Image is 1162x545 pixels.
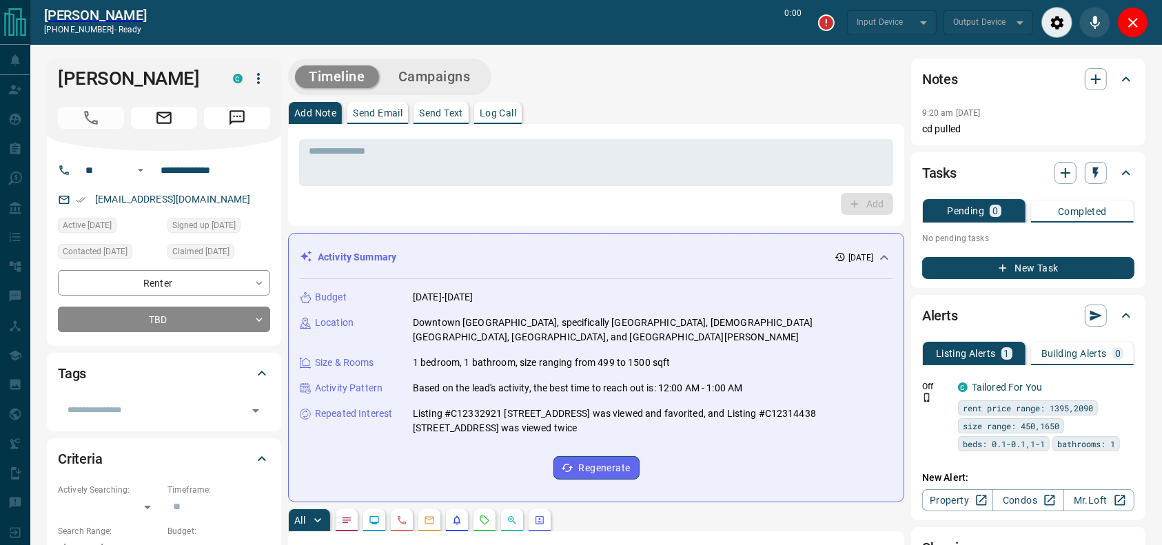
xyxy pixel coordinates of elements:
button: New Task [922,257,1134,279]
svg: Calls [396,515,407,526]
span: Message [204,107,270,129]
p: Add Note [294,108,336,118]
p: New Alert: [922,471,1134,485]
span: rent price range: 1395,2090 [963,401,1093,415]
p: Search Range: [58,525,161,537]
p: Send Email [353,108,402,118]
p: Location [315,316,354,330]
div: Sun Aug 10 2025 [167,244,270,263]
p: Downtown [GEOGRAPHIC_DATA], specifically [GEOGRAPHIC_DATA], [DEMOGRAPHIC_DATA][GEOGRAPHIC_DATA], ... [413,316,893,345]
svg: Push Notification Only [922,393,932,402]
p: [PHONE_NUMBER] - [44,23,147,36]
p: cd pulled [922,122,1134,136]
div: Alerts [922,299,1134,332]
button: Campaigns [385,65,485,88]
h2: Alerts [922,305,958,327]
div: condos.ca [233,74,243,83]
p: Budget: [167,525,270,537]
span: Signed up [DATE] [172,218,236,232]
span: ready [119,25,142,34]
div: Sun Aug 10 2025 [58,218,161,237]
div: Mute [1079,7,1110,38]
a: [EMAIL_ADDRESS][DOMAIN_NAME] [95,194,251,205]
button: Open [132,162,149,178]
button: Timeline [295,65,379,88]
p: 9:20 am [DATE] [922,108,981,118]
div: Notes [922,63,1134,96]
p: Send Text [419,108,463,118]
div: Tags [58,357,270,390]
p: Activity Summary [318,250,396,265]
span: Claimed [DATE] [172,245,230,258]
div: Audio Settings [1041,7,1072,38]
p: Listing Alerts [936,349,996,358]
button: Regenerate [553,456,640,480]
p: Listing #C12332921 [STREET_ADDRESS] was viewed and favorited, and Listing #C12314438 [STREET_ADDR... [413,407,893,435]
span: Call [58,107,124,129]
p: Off [922,380,950,393]
span: size range: 450,1650 [963,419,1059,433]
p: 1 bedroom, 1 bathroom, size ranging from 499 to 1500 sqft [413,356,671,370]
svg: Agent Actions [534,515,545,526]
p: No pending tasks [922,228,1134,249]
p: Timeframe: [167,484,270,496]
div: Close [1117,7,1148,38]
div: Criteria [58,442,270,475]
svg: Emails [424,515,435,526]
p: 0:00 [785,7,802,38]
h2: Criteria [58,448,103,470]
p: Budget [315,290,347,305]
p: Pending [947,206,984,216]
p: Building Alerts [1041,349,1107,358]
a: Mr.Loft [1063,489,1134,511]
p: Actively Searching: [58,484,161,496]
svg: Requests [479,515,490,526]
a: Tailored For You [972,382,1042,393]
h2: Notes [922,68,958,90]
div: Sun Aug 10 2025 [167,218,270,237]
p: Repeated Interest [315,407,392,421]
p: Based on the lead's activity, the best time to reach out is: 12:00 AM - 1:00 AM [413,381,742,395]
a: [PERSON_NAME] [44,7,147,23]
p: Completed [1058,207,1107,216]
svg: Email Verified [76,195,85,205]
span: Email [131,107,197,129]
svg: Notes [341,515,352,526]
p: 0 [1115,349,1121,358]
div: Tasks [922,156,1134,189]
h1: [PERSON_NAME] [58,68,212,90]
span: Contacted [DATE] [63,245,128,258]
p: Log Call [480,108,516,118]
div: Sun Aug 10 2025 [58,244,161,263]
p: [DATE] [848,251,873,264]
a: Condos [992,489,1063,511]
div: condos.ca [958,382,968,392]
span: bathrooms: 1 [1057,437,1115,451]
button: Open [246,401,265,420]
p: All [294,515,305,525]
div: Renter [58,270,270,296]
span: beds: 0.1-0.1,1-1 [963,437,1045,451]
p: 0 [992,206,998,216]
h2: Tags [58,362,86,384]
h2: Tasks [922,162,957,184]
p: [DATE]-[DATE] [413,290,473,305]
span: Active [DATE] [63,218,112,232]
svg: Opportunities [507,515,518,526]
p: Size & Rooms [315,356,374,370]
svg: Lead Browsing Activity [369,515,380,526]
p: Activity Pattern [315,381,383,395]
svg: Listing Alerts [451,515,462,526]
div: Activity Summary[DATE] [300,245,893,270]
div: TBD [58,307,270,332]
p: 1 [1004,349,1010,358]
a: Property [922,489,993,511]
